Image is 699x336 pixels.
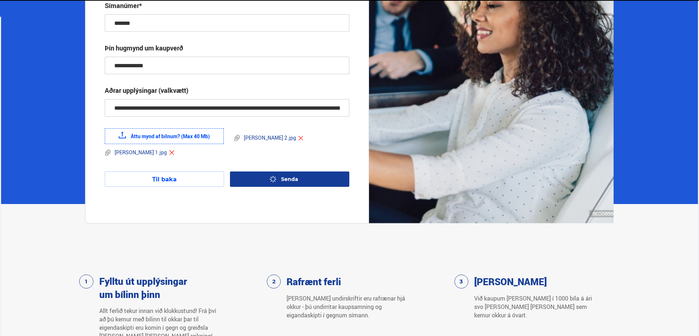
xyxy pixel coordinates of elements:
h3: Rafrænt ferli [287,275,341,288]
span: Senda [281,176,298,182]
h3: Fylltu út upplýsingar um bílinn þinn [99,275,191,301]
button: Til baka [105,171,224,187]
label: Áttu mynd af bílnum? (Max 40 Mb) [105,128,224,144]
div: [PERSON_NAME] 1.jpg [105,149,175,156]
p: Við kaupum [PERSON_NAME] í 1000 bíla á ári svo [PERSON_NAME] [PERSON_NAME] sem kemur okkur á óvart. [474,294,593,320]
div: Aðrar upplýsingar (valkvætt) [105,86,188,95]
h3: [PERSON_NAME] [474,275,547,288]
button: Open LiveChat chat widget [6,3,28,25]
p: [PERSON_NAME] undirskriftir eru rafrænar hjá okkur - þú undirritar kaupsamning og eigandaskipti í... [287,294,406,320]
div: [PERSON_NAME] 2.jpg [234,135,304,142]
div: Símanúmer* [105,1,142,10]
button: Senda [230,171,349,187]
div: Þín hugmynd um kaupverð [105,44,183,52]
